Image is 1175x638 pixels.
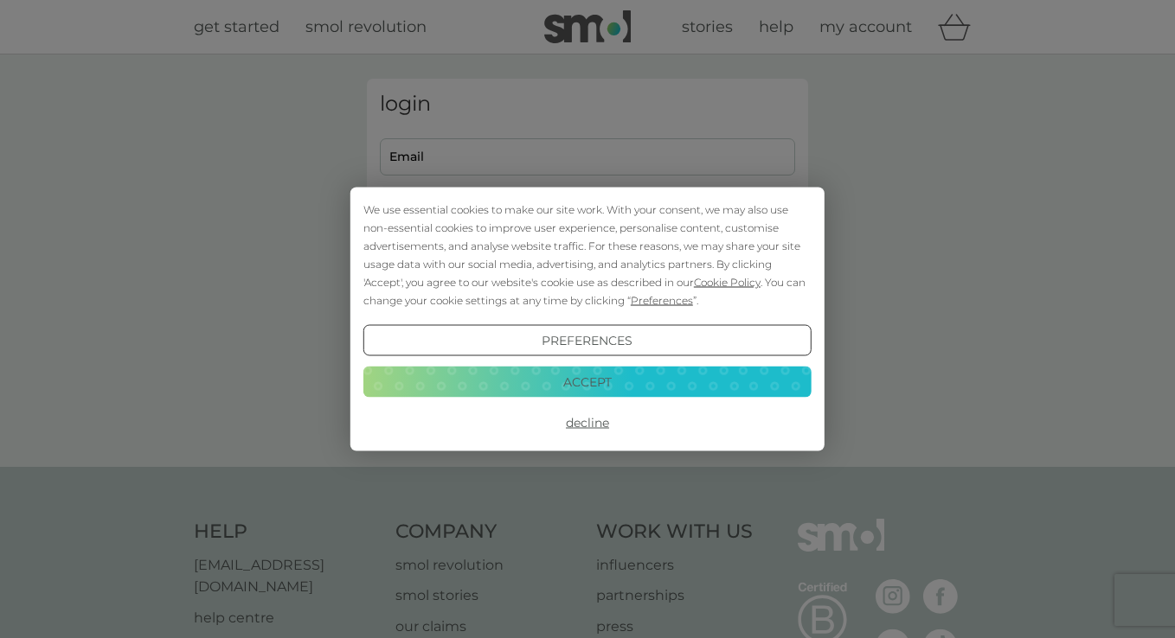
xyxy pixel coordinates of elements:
[694,276,761,289] span: Cookie Policy
[363,366,812,397] button: Accept
[631,294,693,307] span: Preferences
[363,407,812,438] button: Decline
[363,201,812,309] div: We use essential cookies to make our site work. With your consent, we may also use non-essential ...
[350,188,825,451] div: Cookie Consent Prompt
[363,325,812,356] button: Preferences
